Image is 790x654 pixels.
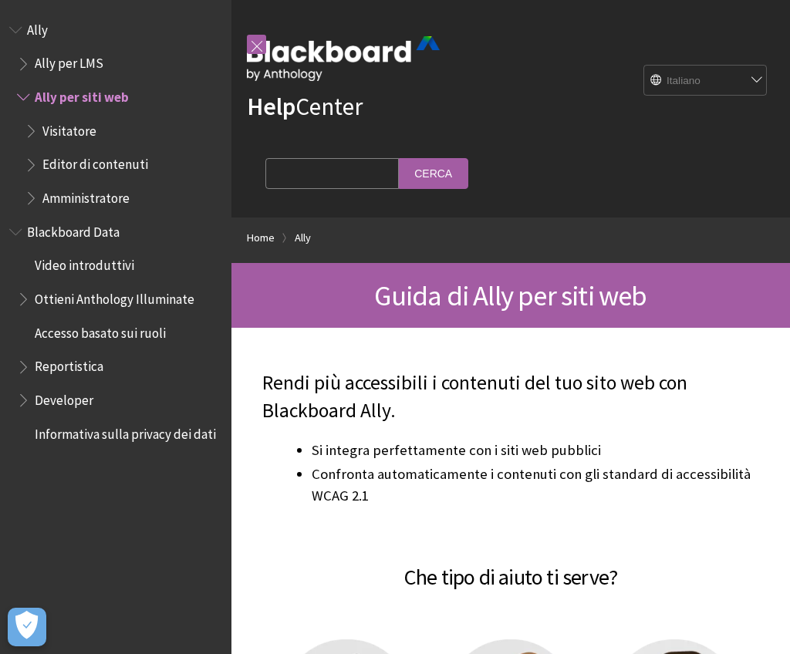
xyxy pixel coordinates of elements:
[42,152,148,173] span: Editor di contenuti
[35,354,103,375] span: Reportistica
[35,51,103,72] span: Ally per LMS
[9,219,222,447] nav: Book outline for Anthology Illuminate
[247,91,363,122] a: HelpCenter
[35,253,134,274] span: Video introduttivi
[27,17,48,38] span: Ally
[262,542,759,593] h2: Che tipo di aiuto ti serve?
[35,84,129,105] span: Ally per siti web
[27,219,120,240] span: Blackboard Data
[9,17,222,211] nav: Book outline for Anthology Ally Help
[35,286,194,307] span: Ottieni Anthology Illuminate
[247,91,295,122] strong: Help
[35,387,93,408] span: Developer
[247,36,440,81] img: Blackboard by Anthology
[312,440,759,461] li: Si integra perfettamente con i siti web pubblici
[644,66,768,96] select: Site Language Selector
[312,464,759,528] li: Confronta automaticamente i contenuti con gli standard di accessibilità WCAG 2.1
[35,320,166,341] span: Accesso basato sui ruoli
[399,158,468,188] input: Cerca
[295,228,311,248] a: Ally
[247,228,275,248] a: Home
[42,118,96,139] span: Visitatore
[8,608,46,646] button: Apri preferenze
[262,369,759,425] p: Rendi più accessibili i contenuti del tuo sito web con Blackboard Ally.
[35,421,216,442] span: Informativa sulla privacy dei dati
[374,278,647,313] span: Guida di Ally per siti web
[42,185,130,206] span: Amministratore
